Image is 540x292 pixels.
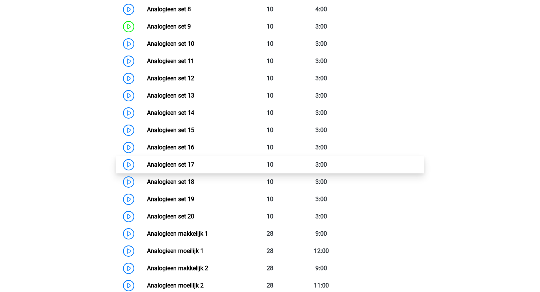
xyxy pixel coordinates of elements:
a: Analogieen set 20 [147,213,194,220]
a: Analogieen set 13 [147,92,194,99]
a: Analogieen set 8 [147,6,191,13]
a: Analogieen makkelijk 2 [147,265,208,272]
a: Analogieen set 19 [147,196,194,203]
a: Analogieen set 18 [147,178,194,185]
a: Analogieen set 15 [147,126,194,134]
a: Analogieen set 17 [147,161,194,168]
a: Analogieen set 12 [147,75,194,82]
a: Analogieen set 9 [147,23,191,30]
a: Analogieen moeilijk 2 [147,282,204,289]
a: Analogieen set 14 [147,109,194,116]
a: Analogieen set 11 [147,57,194,65]
a: Analogieen set 10 [147,40,194,47]
a: Analogieen makkelijk 1 [147,230,208,237]
a: Analogieen set 16 [147,144,194,151]
a: Analogieen moeilijk 1 [147,247,204,254]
